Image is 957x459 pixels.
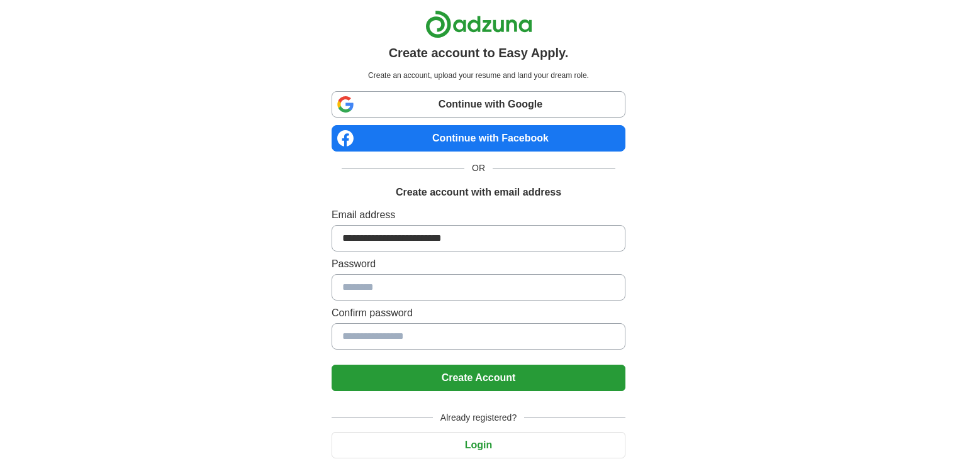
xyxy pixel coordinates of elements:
label: Password [332,257,625,272]
h1: Create account to Easy Apply. [389,43,569,62]
button: Create Account [332,365,625,391]
h1: Create account with email address [396,185,561,200]
span: Already registered? [433,411,524,424]
button: Login [332,432,625,458]
a: Continue with Google [332,91,625,118]
label: Confirm password [332,306,625,321]
label: Email address [332,207,625,223]
span: OR [464,162,493,175]
p: Create an account, upload your resume and land your dream role. [334,70,623,81]
img: Adzuna logo [425,10,532,38]
a: Login [332,440,625,450]
a: Continue with Facebook [332,125,625,152]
